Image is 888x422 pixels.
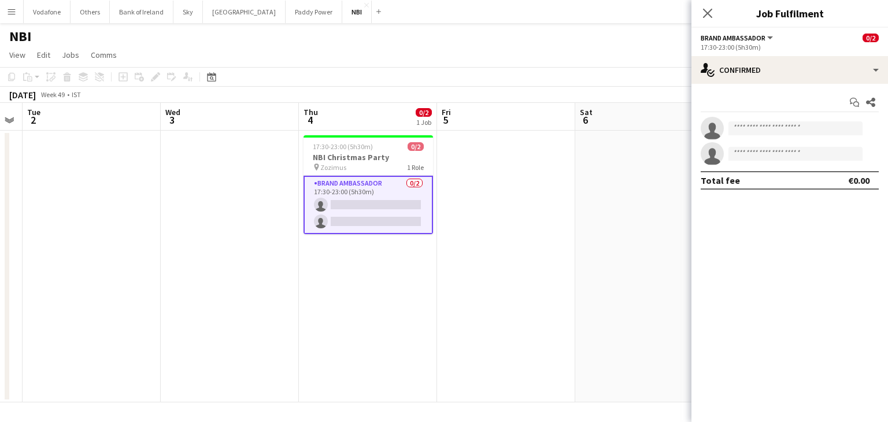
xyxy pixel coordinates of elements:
a: View [5,47,30,62]
span: View [9,50,25,60]
span: Week 49 [38,90,67,99]
h1: NBI [9,28,31,45]
div: IST [72,90,81,99]
button: NBI [342,1,372,23]
span: 1 Role [407,163,424,172]
a: Comms [86,47,121,62]
button: Vodafone [24,1,71,23]
button: Paddy Power [286,1,342,23]
button: Others [71,1,110,23]
span: 2 [25,113,40,127]
h3: NBI Christmas Party [304,152,433,162]
span: Tue [27,107,40,117]
button: [GEOGRAPHIC_DATA] [203,1,286,23]
span: Edit [37,50,50,60]
span: 5 [440,113,451,127]
div: 1 Job [416,118,431,127]
span: 3 [164,113,180,127]
button: Bank of Ireland [110,1,173,23]
span: Thu [304,107,318,117]
span: 0/2 [416,108,432,117]
span: Comms [91,50,117,60]
a: Jobs [57,47,84,62]
app-job-card: 17:30-23:00 (5h30m)0/2NBI Christmas Party Zozimus1 RoleBrand Ambassador0/217:30-23:00 (5h30m) [304,135,433,234]
app-card-role: Brand Ambassador0/217:30-23:00 (5h30m) [304,176,433,234]
div: Confirmed [691,56,888,84]
span: Jobs [62,50,79,60]
span: Sat [580,107,593,117]
h3: Job Fulfilment [691,6,888,21]
span: Brand Ambassador [701,34,765,42]
div: 17:30-23:00 (5h30m) [701,43,879,51]
button: Brand Ambassador [701,34,775,42]
div: [DATE] [9,89,36,101]
span: 0/2 [863,34,879,42]
span: 4 [302,113,318,127]
button: Sky [173,1,203,23]
span: 0/2 [408,142,424,151]
span: Fri [442,107,451,117]
div: Total fee [701,175,740,186]
span: 6 [578,113,593,127]
div: €0.00 [848,175,869,186]
a: Edit [32,47,55,62]
span: Zozimus [320,163,346,172]
span: 17:30-23:00 (5h30m) [313,142,373,151]
span: Wed [165,107,180,117]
